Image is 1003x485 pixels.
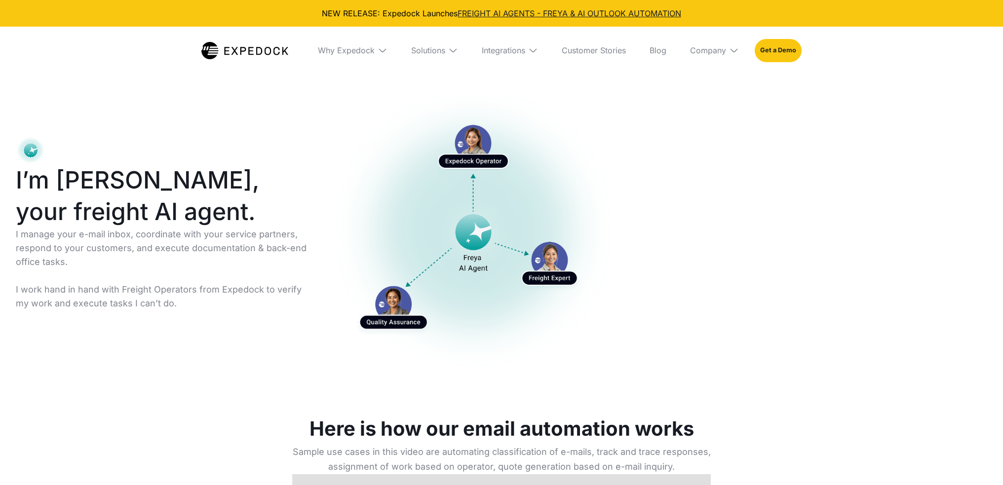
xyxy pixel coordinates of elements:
[690,45,726,55] div: Company
[642,27,674,74] a: Blog
[331,87,616,372] a: open lightbox
[474,27,546,74] div: Integrations
[458,8,681,18] a: FREIGHT AI AGENTS - FREYA & AI OUTLOOK AUTOMATION
[755,39,802,62] a: Get a Demo
[310,27,395,74] div: Why Expedock
[309,417,694,441] h1: Here is how our email automation works
[16,227,315,310] p: I manage your e-mail inbox, coordinate with your service partners, respond to your customers, and...
[16,164,315,227] h1: I’m [PERSON_NAME], your freight AI agent.
[554,27,634,74] a: Customer Stories
[292,445,711,474] p: Sample use cases in this video are automating classification of e-mails, track and trace response...
[8,8,995,19] div: NEW RELEASE: Expedock Launches
[682,27,747,74] div: Company
[403,27,466,74] div: Solutions
[411,45,445,55] div: Solutions
[482,45,525,55] div: Integrations
[318,45,375,55] div: Why Expedock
